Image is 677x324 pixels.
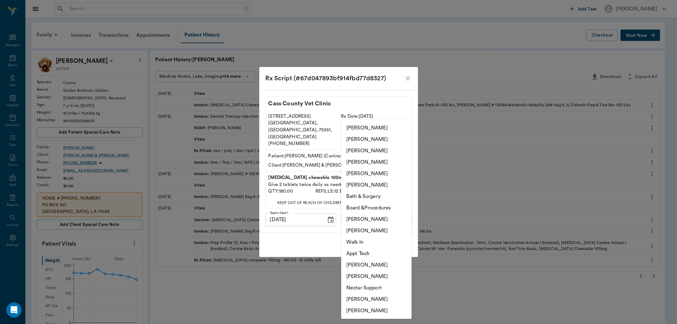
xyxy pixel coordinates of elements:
li: Bath & Surgery [341,191,412,202]
li: [PERSON_NAME] [341,271,412,282]
li: Nectar Support [341,282,412,294]
li: [PERSON_NAME] [341,305,412,316]
li: [PERSON_NAME] [341,122,412,134]
li: [PERSON_NAME] [341,259,412,271]
li: Appt Tech [341,248,412,259]
li: [PERSON_NAME] [341,179,412,191]
li: Board &Procedures [341,202,412,214]
li: [PERSON_NAME] [341,145,412,156]
li: Walk In [341,236,412,248]
li: [PERSON_NAME] [341,156,412,168]
li: [PERSON_NAME] [341,214,412,225]
div: Open Intercom Messenger [6,302,22,318]
li: [PERSON_NAME] [341,168,412,179]
li: [PERSON_NAME] [341,294,412,305]
li: [PERSON_NAME] [341,134,412,145]
li: [PERSON_NAME] [341,225,412,236]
